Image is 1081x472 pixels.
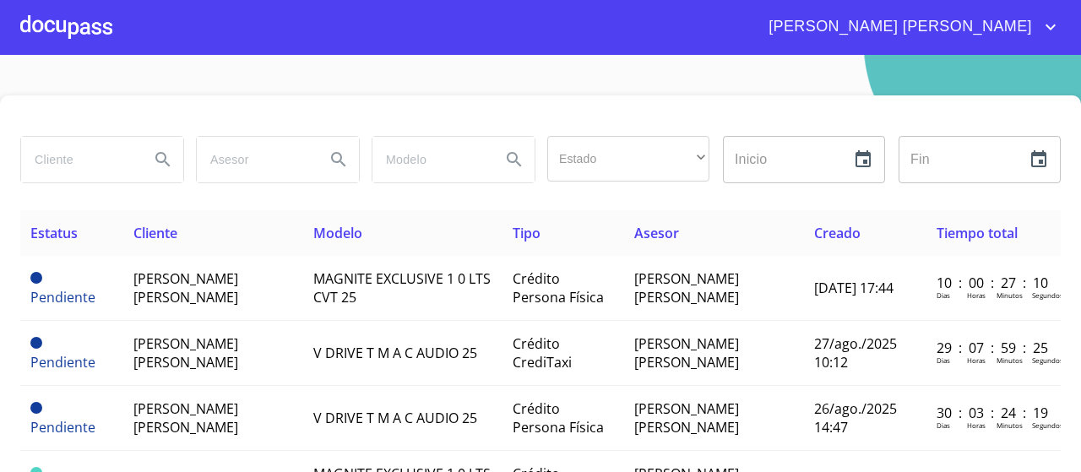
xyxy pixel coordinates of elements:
[756,14,1040,41] span: [PERSON_NAME] [PERSON_NAME]
[967,290,986,300] p: Horas
[133,399,238,437] span: [PERSON_NAME] [PERSON_NAME]
[634,334,739,372] span: [PERSON_NAME] [PERSON_NAME]
[1032,420,1063,430] p: Segundos
[937,290,950,300] p: Dias
[313,269,491,307] span: MAGNITE EXCLUSIVE 1 0 LTS CVT 25
[133,224,177,242] span: Cliente
[372,137,487,182] input: search
[30,353,95,372] span: Pendiente
[547,136,709,182] div: ​
[967,420,986,430] p: Horas
[494,139,535,180] button: Search
[513,269,604,307] span: Crédito Persona Física
[997,420,1023,430] p: Minutos
[937,274,1051,292] p: 10 : 00 : 27 : 10
[313,224,362,242] span: Modelo
[313,409,477,427] span: V DRIVE T M A C AUDIO 25
[1032,290,1063,300] p: Segundos
[967,355,986,365] p: Horas
[318,139,359,180] button: Search
[756,14,1061,41] button: account of current user
[937,420,950,430] p: Dias
[30,418,95,437] span: Pendiente
[30,337,42,349] span: Pendiente
[937,224,1018,242] span: Tiempo total
[937,404,1051,422] p: 30 : 03 : 24 : 19
[1032,355,1063,365] p: Segundos
[30,272,42,284] span: Pendiente
[513,399,604,437] span: Crédito Persona Física
[997,290,1023,300] p: Minutos
[30,224,78,242] span: Estatus
[937,339,1051,357] p: 29 : 07 : 59 : 25
[513,224,540,242] span: Tipo
[133,334,238,372] span: [PERSON_NAME] [PERSON_NAME]
[634,399,739,437] span: [PERSON_NAME] [PERSON_NAME]
[197,137,312,182] input: search
[634,269,739,307] span: [PERSON_NAME] [PERSON_NAME]
[133,269,238,307] span: [PERSON_NAME] [PERSON_NAME]
[30,402,42,414] span: Pendiente
[21,137,136,182] input: search
[513,334,572,372] span: Crédito CrediTaxi
[143,139,183,180] button: Search
[634,224,679,242] span: Asesor
[814,279,894,297] span: [DATE] 17:44
[814,224,861,242] span: Creado
[313,344,477,362] span: V DRIVE T M A C AUDIO 25
[814,334,897,372] span: 27/ago./2025 10:12
[997,355,1023,365] p: Minutos
[30,288,95,307] span: Pendiente
[937,355,950,365] p: Dias
[814,399,897,437] span: 26/ago./2025 14:47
